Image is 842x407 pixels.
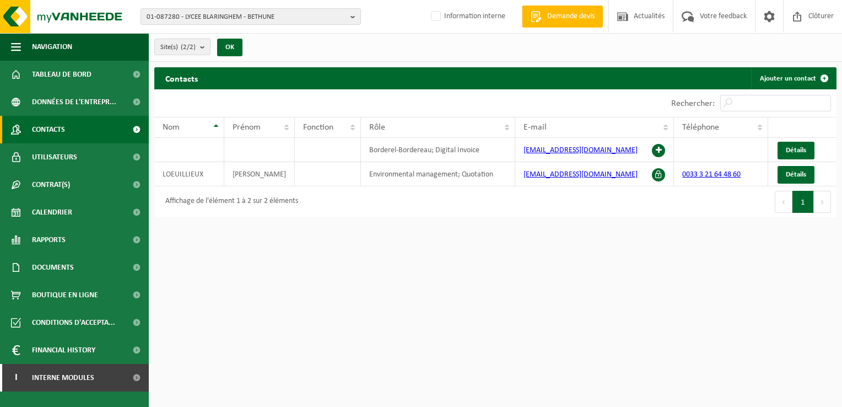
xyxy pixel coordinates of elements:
[523,123,547,132] span: E-mail
[32,281,98,309] span: Boutique en ligne
[751,67,835,89] a: Ajouter un contact
[361,162,515,186] td: Environmental management; Quotation
[32,254,74,281] span: Documents
[233,123,261,132] span: Prénom
[32,171,70,199] span: Contrat(s)
[154,162,224,186] td: LOEUILLIEUX
[786,147,806,154] span: Détails
[792,191,814,213] button: 1
[32,364,94,392] span: Interne modules
[544,11,597,22] span: Demande devis
[160,192,298,212] div: Affichage de l'élément 1 à 2 sur 2 éléments
[154,39,210,55] button: Site(s)(2/2)
[147,9,346,25] span: 01-087280 - LYCEE BLARINGHEM - BETHUNE
[141,8,361,25] button: 01-087280 - LYCEE BLARINGHEM - BETHUNE
[682,170,741,179] a: 0033 3 21 64 48 60
[429,8,505,25] label: Information interne
[32,88,116,116] span: Données de l'entrepr...
[32,199,72,226] span: Calendrier
[361,138,515,162] td: Borderel-Bordereau; Digital Invoice
[671,99,715,108] label: Rechercher:
[32,336,95,364] span: Financial History
[369,123,385,132] span: Rôle
[224,162,295,186] td: [PERSON_NAME]
[775,191,792,213] button: Previous
[160,39,196,56] span: Site(s)
[181,44,196,51] count: (2/2)
[11,364,21,392] span: I
[163,123,180,132] span: Nom
[786,171,806,178] span: Détails
[522,6,603,28] a: Demande devis
[778,166,814,184] a: Détails
[154,67,209,89] h2: Contacts
[217,39,242,56] button: OK
[32,309,115,336] span: Conditions d'accepta...
[303,123,333,132] span: Fonction
[32,116,65,143] span: Contacts
[814,191,831,213] button: Next
[32,61,91,88] span: Tableau de bord
[32,33,72,61] span: Navigation
[682,123,719,132] span: Téléphone
[778,142,814,159] a: Détails
[32,143,77,171] span: Utilisateurs
[523,170,638,179] a: [EMAIL_ADDRESS][DOMAIN_NAME]
[32,226,66,254] span: Rapports
[523,146,638,154] a: [EMAIL_ADDRESS][DOMAIN_NAME]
